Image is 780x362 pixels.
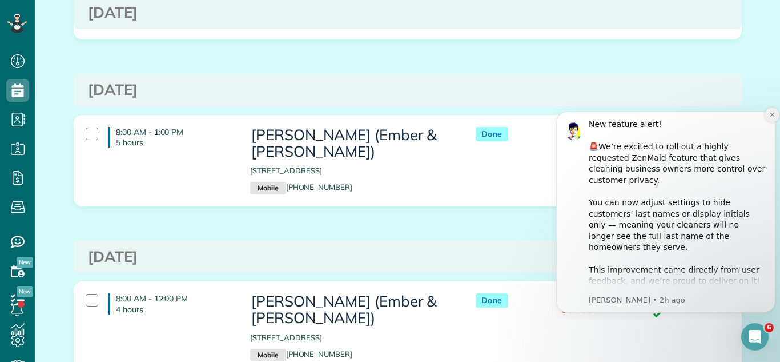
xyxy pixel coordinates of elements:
p: Message from Alexandre, sent 2h ago [37,194,215,204]
h4: 8:00 AM - 12:00 PM [108,293,233,314]
p: 5 hours [116,137,233,148]
span: New [17,257,33,268]
span: Done [476,293,508,308]
small: Mobile [250,349,286,361]
h3: [DATE] [88,82,727,98]
small: Mobile [250,182,286,194]
a: Mobile[PHONE_NUMBER] [250,349,352,359]
span: 6 [765,323,774,332]
p: 4 hours [116,304,233,315]
h3: [DATE] [88,249,727,265]
h3: [PERSON_NAME] (Ember & [PERSON_NAME]) [250,127,452,160]
div: New feature alert! 🚨We’re excited to roll out a highly requested ZenMaid feature that gives clean... [37,18,215,276]
iframe: Intercom notifications message [552,101,780,320]
p: [STREET_ADDRESS] [250,165,452,176]
span: New [17,286,33,297]
p: [STREET_ADDRESS] [250,332,452,343]
iframe: Intercom live chat [741,323,769,351]
h3: [PERSON_NAME] (Ember & [PERSON_NAME]) [250,293,452,326]
button: Dismiss notification [213,6,228,21]
h4: 8:00 AM - 1:00 PM [108,127,233,148]
a: Mobile[PHONE_NUMBER] [250,182,352,192]
span: Done [476,127,508,141]
h3: [DATE] [88,5,727,21]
